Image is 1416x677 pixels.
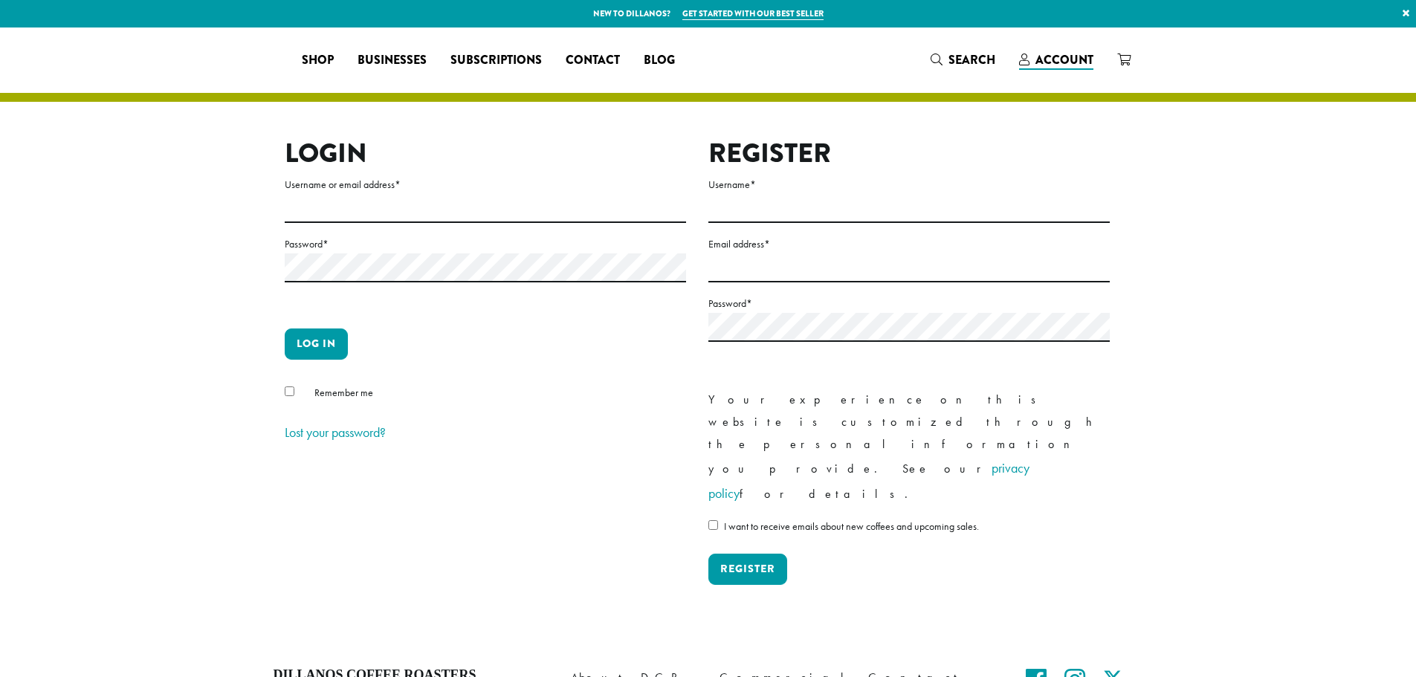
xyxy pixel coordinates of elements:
[290,48,346,72] a: Shop
[644,51,675,70] span: Blog
[285,424,386,441] a: Lost your password?
[919,48,1007,72] a: Search
[566,51,620,70] span: Contact
[285,137,686,169] h2: Login
[708,520,718,530] input: I want to receive emails about new coffees and upcoming sales.
[682,7,824,20] a: Get started with our best seller
[314,386,373,399] span: Remember me
[285,235,686,253] label: Password
[708,175,1110,194] label: Username
[358,51,427,70] span: Businesses
[708,137,1110,169] h2: Register
[708,294,1110,313] label: Password
[285,175,686,194] label: Username or email address
[708,389,1110,506] p: Your experience on this website is customized through the personal information you provide. See o...
[708,554,787,585] button: Register
[948,51,995,68] span: Search
[285,328,348,360] button: Log in
[450,51,542,70] span: Subscriptions
[708,235,1110,253] label: Email address
[708,459,1029,502] a: privacy policy
[724,519,979,533] span: I want to receive emails about new coffees and upcoming sales.
[302,51,334,70] span: Shop
[1035,51,1093,68] span: Account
